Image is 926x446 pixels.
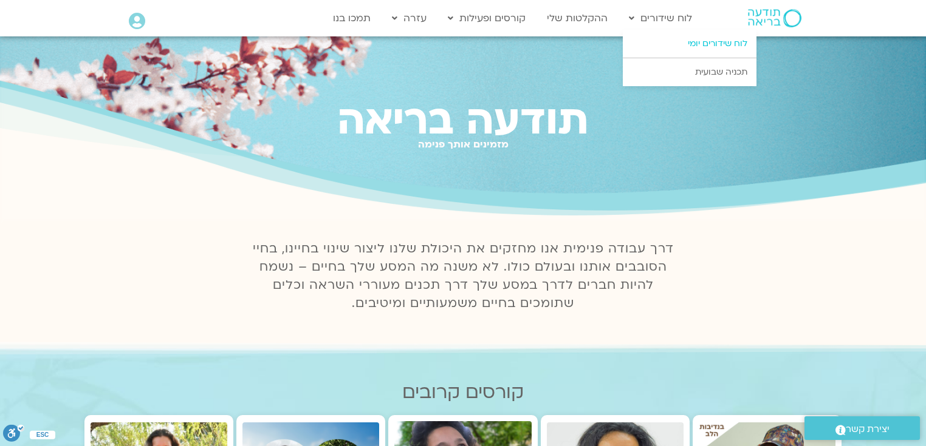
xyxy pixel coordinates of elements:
[748,9,801,27] img: תודעה בריאה
[386,7,433,30] a: עזרה
[623,7,698,30] a: לוח שידורים
[846,421,890,438] span: יצירת קשר
[245,240,681,313] p: דרך עבודה פנימית אנו מחזקים את היכולת שלנו ליצור שינוי בחיינו, בחיי הסובבים אותנו ובעולם כולו. לא...
[541,7,614,30] a: ההקלטות שלי
[442,7,532,30] a: קורסים ופעילות
[623,30,756,58] a: לוח שידורים יומי
[804,416,920,440] a: יצירת קשר
[84,382,842,403] h2: קורסים קרובים
[623,58,756,86] a: תכניה שבועית
[327,7,377,30] a: תמכו בנו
